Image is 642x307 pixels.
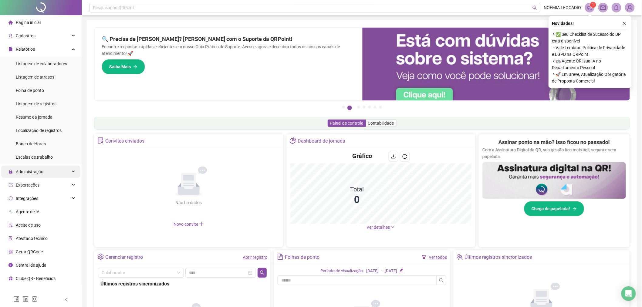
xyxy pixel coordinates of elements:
span: 1 [592,3,594,7]
span: ⚬ ✅ Seu Checklist de Sucesso do DP está disponível [552,31,628,44]
span: solution [8,236,13,241]
span: team [457,254,463,260]
div: Dashboard de jornada [298,136,345,146]
span: ⚬ 🤖 Agente QR: sua IA no Departamento Pessoal [552,58,628,71]
div: Não há dados [161,199,217,206]
span: instagram [32,296,38,302]
span: arrow-right [133,65,137,69]
h4: Gráfico [352,152,372,160]
button: 7 [379,106,382,109]
div: Open Intercom Messenger [621,286,636,301]
div: Últimos registros sincronizados [100,280,264,288]
sup: 1 [590,2,596,8]
div: Gerenciar registro [105,252,143,262]
span: lock [8,170,13,174]
span: home [8,20,13,25]
h2: Assinar ponto na mão? Isso ficou no passado! [498,138,610,147]
span: filter [422,255,426,259]
span: Folha de ponto [16,88,44,93]
span: down [391,225,395,229]
div: Convites enviados [105,136,144,146]
span: Resumo da jornada [16,115,52,120]
span: ⚬ 🚀 Em Breve, Atualização Obrigatória de Proposta Comercial [552,71,628,84]
span: facebook [13,296,19,302]
button: 3 [357,106,360,109]
span: Localização de registros [16,128,62,133]
span: Gerar QRCode [16,249,43,254]
span: Aceite de uso [16,223,41,228]
span: Central de ajuda [16,263,46,268]
span: Exportações [16,183,39,187]
span: search [260,270,265,275]
span: file [8,47,13,51]
a: Abrir registro [243,255,267,260]
span: linkedin [22,296,29,302]
button: 1 [342,106,345,109]
span: Listagem de colaboradores [16,61,67,66]
div: Folhas de ponto [285,252,319,262]
span: pie-chart [290,137,296,144]
button: 6 [373,106,377,109]
span: notification [587,5,593,10]
div: [DATE] [385,268,397,274]
span: Ver detalhes [367,225,390,230]
span: Relatórios [16,47,35,52]
span: mail [600,5,606,10]
span: Banco de Horas [16,141,46,146]
h2: 🔍 Precisa de [PERSON_NAME]? [PERSON_NAME] com o Suporte da QRPoint! [102,35,355,43]
button: 2 [347,106,352,110]
img: banner%2F0cf4e1f0-cb71-40ef-aa93-44bd3d4ee559.png [362,28,630,100]
span: Página inicial [16,20,41,25]
p: Encontre respostas rápidas e eficientes em nosso Guia Prático de Suporte. Acesse agora e descubra... [102,43,355,57]
span: solution [97,137,104,144]
span: audit [8,223,13,227]
span: user-add [8,34,13,38]
button: Saiba Mais [102,59,145,74]
span: qrcode [8,250,13,254]
div: Últimos registros sincronizados [465,252,532,262]
a: Ver detalhes down [367,225,395,230]
span: ⚬ Vale Lembrar: Política de Privacidade e LGPD na QRPoint [552,44,628,58]
span: Integrações [16,196,38,201]
span: Saiba Mais [109,63,131,70]
span: Chega de papelada! [532,205,570,212]
span: left [64,298,69,302]
span: Administração [16,169,43,174]
button: Chega de papelada! [524,201,584,216]
button: 5 [368,106,371,109]
span: Cadastros [16,33,35,38]
span: plus [199,221,204,226]
span: Agente de IA [16,209,39,214]
span: Clube QR - Beneficios [16,276,56,281]
span: reload [402,154,407,159]
span: info-circle [8,263,13,267]
span: Contabilidade [368,121,394,126]
div: Período de visualização: [320,268,364,274]
a: Ver todos [429,255,447,260]
div: [DATE] [366,268,379,274]
button: 4 [363,106,366,109]
span: download [391,154,396,159]
span: export [8,183,13,187]
span: Listagem de registros [16,101,56,106]
div: - [381,268,382,274]
span: file-text [277,254,283,260]
span: Novidades ! [552,20,574,27]
span: Novo convite [174,222,204,227]
span: gift [8,276,13,281]
span: close [622,21,627,25]
span: Escalas de trabalho [16,155,53,160]
span: search [532,5,537,10]
span: arrow-right [573,207,577,211]
p: Com a Assinatura Digital da QR, sua gestão fica mais ágil, segura e sem papelada. [482,147,626,160]
span: Atestado técnico [16,236,48,241]
img: 89156 [625,3,634,12]
span: search [439,278,444,283]
span: edit [400,268,404,272]
span: sync [8,196,13,201]
span: Painel de controle [330,121,363,126]
span: Listagem de atrasos [16,75,54,79]
span: setting [97,254,104,260]
span: bell [614,5,619,10]
span: NOEMIA LEOCADIO [544,4,581,11]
